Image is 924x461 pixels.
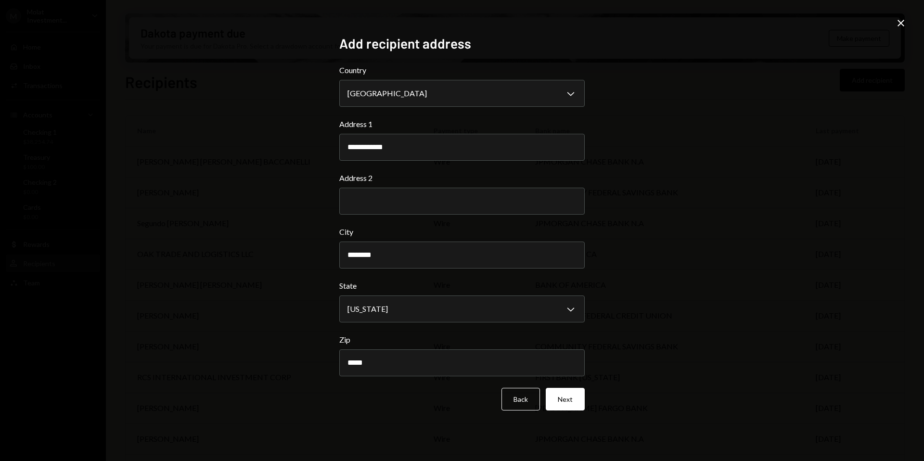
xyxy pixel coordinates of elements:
[339,280,585,292] label: State
[339,226,585,238] label: City
[339,64,585,76] label: Country
[339,334,585,346] label: Zip
[339,80,585,107] button: Country
[339,34,585,53] h2: Add recipient address
[339,295,585,322] button: State
[546,388,585,410] button: Next
[339,172,585,184] label: Address 2
[339,118,585,130] label: Address 1
[501,388,540,410] button: Back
